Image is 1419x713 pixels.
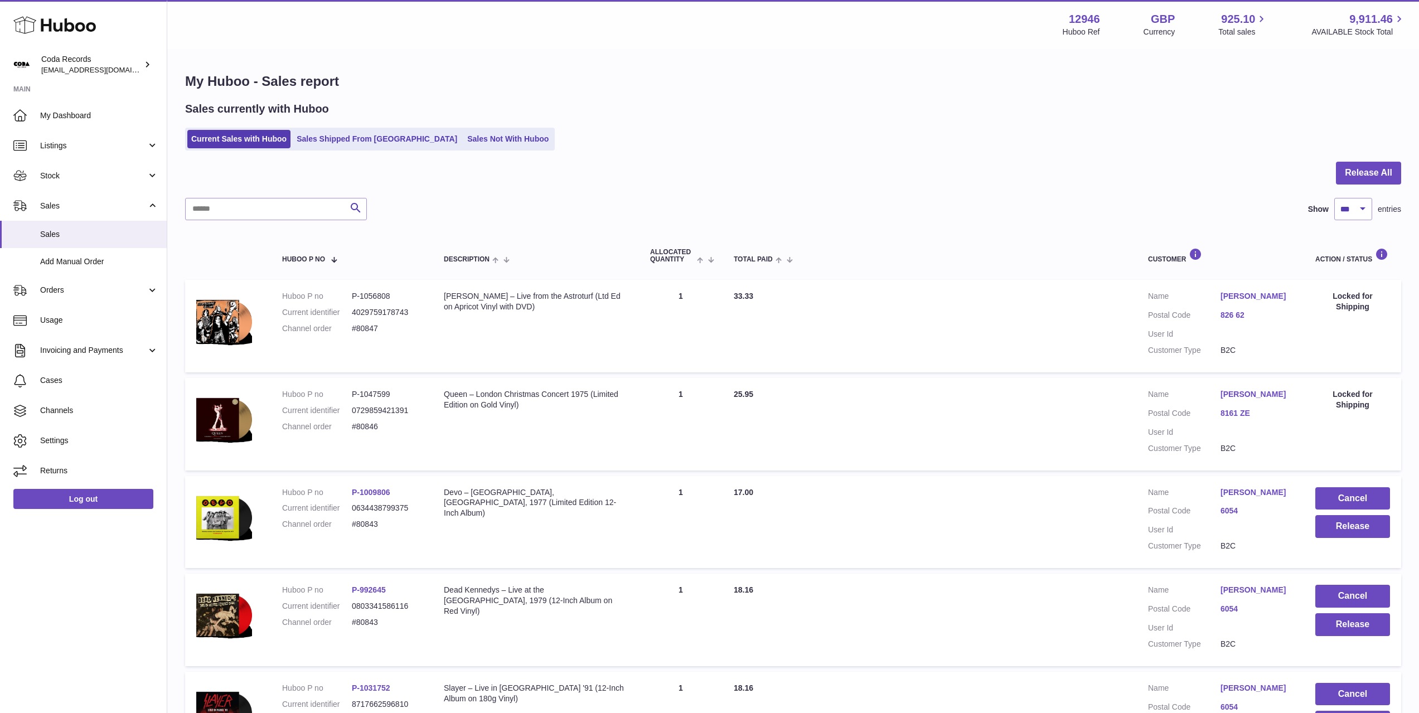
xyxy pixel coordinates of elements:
[1151,12,1175,27] strong: GBP
[282,519,352,530] dt: Channel order
[1148,525,1221,535] dt: User Id
[1148,427,1221,438] dt: User Id
[40,140,147,151] span: Listings
[1349,12,1393,27] span: 9,911.46
[352,291,422,302] dd: P-1056808
[1315,487,1390,510] button: Cancel
[40,285,147,295] span: Orders
[352,519,422,530] dd: #80843
[352,699,422,710] dd: 8717662596810
[1315,515,1390,538] button: Release
[444,291,628,312] div: [PERSON_NAME] – Live from the Astroturf (Ltd Ed on Apricot Vinyl with DVD)
[282,291,352,302] dt: Huboo P no
[352,389,422,400] dd: P-1047599
[734,488,753,497] span: 17.00
[463,130,553,148] a: Sales Not With Huboo
[734,683,753,692] span: 18.16
[1378,204,1401,215] span: entries
[352,405,422,416] dd: 0729859421391
[282,323,352,334] dt: Channel order
[1148,443,1221,454] dt: Customer Type
[1221,541,1293,551] dd: B2C
[13,489,153,509] a: Log out
[41,54,142,75] div: Coda Records
[1148,248,1293,263] div: Customer
[40,256,158,267] span: Add Manual Order
[40,315,158,326] span: Usage
[40,435,158,446] span: Settings
[1221,639,1293,649] dd: B2C
[282,307,352,318] dt: Current identifier
[40,405,158,416] span: Channels
[1315,291,1390,312] div: Locked for Shipping
[1315,248,1390,263] div: Action / Status
[1221,585,1293,595] a: [PERSON_NAME]
[352,617,422,628] dd: #80843
[282,256,325,263] span: Huboo P no
[734,292,753,300] span: 33.33
[40,110,158,121] span: My Dashboard
[196,389,252,449] img: 129461749718531.png
[282,487,352,498] dt: Huboo P no
[1218,12,1268,37] a: 925.10 Total sales
[282,683,352,693] dt: Huboo P no
[734,585,753,594] span: 18.16
[1144,27,1175,37] div: Currency
[639,476,723,569] td: 1
[40,375,158,386] span: Cases
[40,345,147,356] span: Invoicing and Payments
[1221,408,1293,419] a: 8161 ZE
[352,488,390,497] a: P-1009806
[1315,683,1390,706] button: Cancel
[444,683,628,704] div: Slayer – Live in [GEOGRAPHIC_DATA] '91 (12-Inch Album on 180g Vinyl)
[282,617,352,628] dt: Channel order
[1221,291,1293,302] a: [PERSON_NAME]
[1315,585,1390,608] button: Cancel
[1148,487,1221,501] dt: Name
[352,421,422,432] dd: #80846
[352,585,386,594] a: P-992645
[41,65,164,74] span: [EMAIL_ADDRESS][DOMAIN_NAME]
[352,601,422,612] dd: 0803341586116
[1148,389,1221,402] dt: Name
[185,101,329,117] h2: Sales currently with Huboo
[1148,506,1221,519] dt: Postal Code
[282,405,352,416] dt: Current identifier
[734,390,753,399] span: 25.95
[444,585,628,617] div: Dead Kennedys – Live at the [GEOGRAPHIC_DATA], 1979 (12-Inch Album on Red Vinyl)
[282,601,352,612] dt: Current identifier
[1221,345,1293,356] dd: B2C
[444,487,628,519] div: Devo – [GEOGRAPHIC_DATA], [GEOGRAPHIC_DATA], 1977 (Limited Edition 12-Inch Album)
[1221,604,1293,614] a: 6054
[1221,683,1293,693] a: [PERSON_NAME]
[282,585,352,595] dt: Huboo P no
[1148,541,1221,551] dt: Customer Type
[40,229,158,240] span: Sales
[1148,639,1221,649] dt: Customer Type
[1148,329,1221,339] dt: User Id
[352,323,422,334] dd: #80847
[650,249,694,263] span: ALLOCATED Quantity
[1148,623,1221,633] dt: User Id
[196,487,252,547] img: 129461726061222.png
[1221,487,1293,498] a: [PERSON_NAME]
[1315,613,1390,636] button: Release
[352,307,422,318] dd: 4029759178743
[1221,702,1293,712] a: 6054
[187,130,290,148] a: Current Sales with Huboo
[282,389,352,400] dt: Huboo P no
[352,683,390,692] a: P-1031752
[196,585,252,645] img: 1718709074.png
[1221,389,1293,400] a: [PERSON_NAME]
[1148,310,1221,323] dt: Postal Code
[1148,604,1221,617] dt: Postal Code
[1221,443,1293,454] dd: B2C
[282,503,352,513] dt: Current identifier
[639,280,723,372] td: 1
[1148,408,1221,421] dt: Postal Code
[40,201,147,211] span: Sales
[1148,585,1221,598] dt: Name
[185,72,1401,90] h1: My Huboo - Sales report
[1148,291,1221,304] dt: Name
[1218,27,1268,37] span: Total sales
